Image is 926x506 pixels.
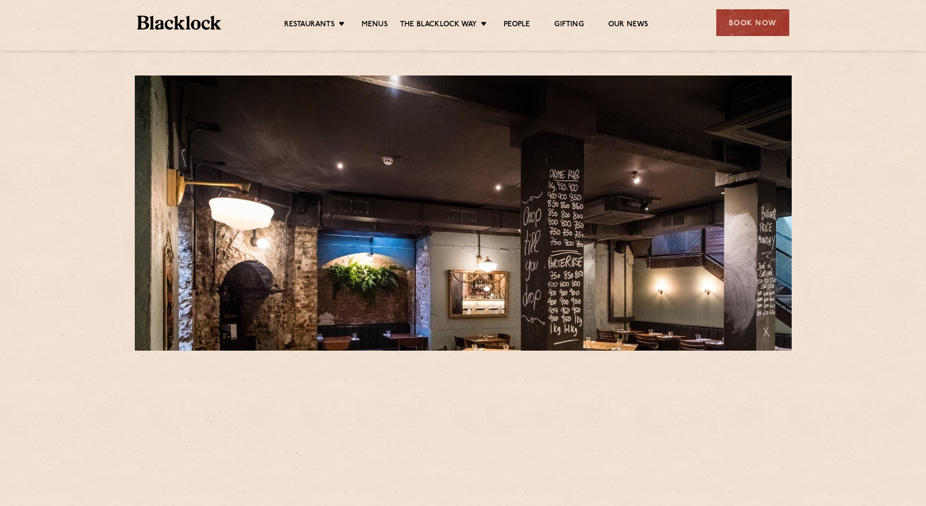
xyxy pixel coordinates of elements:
[554,20,583,31] a: Gifting
[504,20,530,31] a: People
[137,16,221,30] img: BL_Textured_Logo-footer-cropped.svg
[716,9,789,36] div: Book Now
[362,20,388,31] a: Menus
[400,20,477,31] a: The Blacklock Way
[284,20,335,31] a: Restaurants
[608,20,649,31] a: Our News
